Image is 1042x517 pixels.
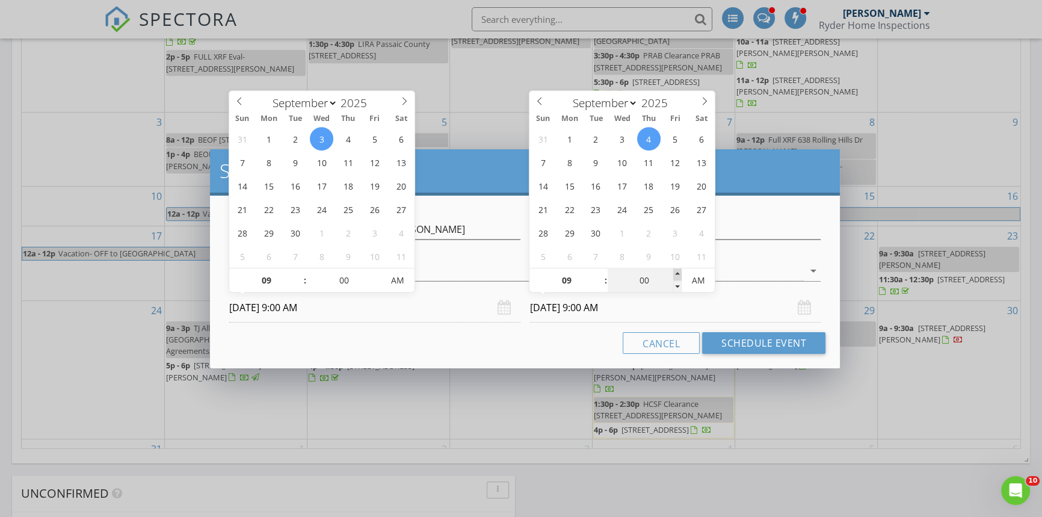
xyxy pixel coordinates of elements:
span: : [303,268,307,293]
button: Emoji picker [19,385,28,394]
span: October 6, 2025 [558,244,581,268]
input: Select date [530,293,821,323]
span: September 10, 2025 [611,150,634,174]
span: September 13, 2025 [690,150,714,174]
span: September 29, 2025 [558,221,581,244]
span: October 4, 2025 [690,221,714,244]
span: September 23, 2025 [283,197,307,221]
span: September 13, 2025 [389,150,413,174]
iframe: Intercom live chat [1001,476,1030,505]
span: September 28, 2025 [230,221,254,244]
span: September 25, 2025 [637,197,661,221]
span: October 6, 2025 [257,244,280,268]
span: September 2, 2025 [283,127,307,150]
span: September 8, 2025 [257,150,280,174]
span: September 18, 2025 [637,174,661,197]
span: September 14, 2025 [230,174,254,197]
h2: Schedule Event [220,159,830,183]
span: September 19, 2025 [363,174,386,197]
span: August 31, 2025 [230,127,254,150]
span: October 10, 2025 [664,244,687,268]
span: Click to toggle [682,268,715,293]
span: October 8, 2025 [611,244,634,268]
span: October 7, 2025 [584,244,608,268]
span: September 30, 2025 [283,221,307,244]
span: September 19, 2025 [664,174,687,197]
span: Wed [609,115,635,123]
span: October 8, 2025 [310,244,333,268]
span: October 4, 2025 [389,221,413,244]
span: September 7, 2025 [531,150,555,174]
span: September 15, 2025 [558,174,581,197]
span: September 24, 2025 [611,197,634,221]
span: October 9, 2025 [336,244,360,268]
span: September 16, 2025 [584,174,608,197]
span: October 3, 2025 [363,221,386,244]
span: September 15, 2025 [257,174,280,197]
span: September 26, 2025 [363,197,386,221]
a: [DOMAIN_NAME] [28,226,98,235]
button: Home [188,5,211,28]
span: September 18, 2025 [336,174,360,197]
span: September 17, 2025 [611,174,634,197]
span: Click to toggle [381,268,414,293]
span: September 24, 2025 [310,197,333,221]
span: September 29, 2025 [257,221,280,244]
i: arrow_drop_down [806,264,821,278]
span: September 4, 2025 [637,127,661,150]
span: October 5, 2025 [531,244,555,268]
span: October 1, 2025 [310,221,333,244]
button: Cancel [623,332,700,354]
span: September 23, 2025 [584,197,608,221]
span: September 2, 2025 [584,127,608,150]
span: Fri [662,115,688,123]
span: September 22, 2025 [257,197,280,221]
button: Schedule Event [702,332,825,354]
span: September 5, 2025 [363,127,386,150]
span: October 7, 2025 [283,244,307,268]
span: August 31, 2025 [531,127,555,150]
span: September 17, 2025 [310,174,333,197]
span: Mon [556,115,582,123]
div: You've received a payment! Amount $595.00 Fee $0.00 Net $595.00 Transaction # pi_3S19eXK7snlDGpRF... [19,89,188,148]
span: September 6, 2025 [690,127,714,150]
div: Payouts to your bank or debit card occur on a daily basis. Each payment usually takes two busines... [19,154,188,237]
span: Sun [229,115,256,123]
span: September 12, 2025 [664,150,687,174]
span: September 21, 2025 [230,197,254,221]
input: Select date [229,293,520,323]
span: September 3, 2025 [310,127,333,150]
span: September 8, 2025 [558,150,581,174]
span: September 1, 2025 [257,127,280,150]
span: September 16, 2025 [283,174,307,197]
span: October 10, 2025 [363,244,386,268]
span: September 26, 2025 [664,197,687,221]
button: go back [8,5,31,28]
div: You've received a payment! Amount $595.00 Fee $0.00 Net $595.00 Transaction # pi_3S19eXK7snlDGpRF... [10,82,197,244]
a: [STREET_ADDRESS] [63,137,146,146]
span: September 4, 2025 [336,127,360,150]
span: September 1, 2025 [558,127,581,150]
span: September 9, 2025 [283,150,307,174]
span: October 11, 2025 [389,244,413,268]
span: Thu [335,115,362,123]
span: Sun [529,115,556,123]
span: September 27, 2025 [389,197,413,221]
span: 10 [1026,476,1040,486]
span: Mon [256,115,282,123]
span: September 28, 2025 [531,221,555,244]
span: Wed [309,115,335,123]
span: September 22, 2025 [558,197,581,221]
div: Close [211,5,233,26]
span: September 3, 2025 [611,127,634,150]
p: Active 1h ago [58,15,112,27]
img: Profile image for Support [34,7,54,26]
span: : [604,268,608,293]
input: Year [338,95,377,111]
span: September 12, 2025 [363,150,386,174]
a: here [84,202,103,211]
span: September 11, 2025 [336,150,360,174]
span: Sat [688,115,715,123]
span: Sat [388,115,415,123]
span: October 2, 2025 [637,221,661,244]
